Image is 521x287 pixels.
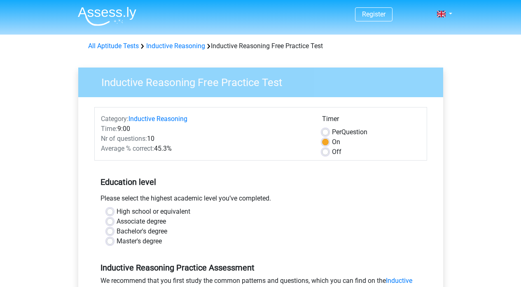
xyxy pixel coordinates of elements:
[85,41,437,51] div: Inductive Reasoning Free Practice Test
[146,42,205,50] a: Inductive Reasoning
[78,7,136,26] img: Assessly
[117,236,162,246] label: Master's degree
[100,174,421,190] h5: Education level
[117,207,190,217] label: High school or equivalent
[332,128,341,136] span: Per
[101,135,147,142] span: Nr of questions:
[128,115,187,123] a: Inductive Reasoning
[117,217,166,226] label: Associate degree
[94,194,427,207] div: Please select the highest academic level you’ve completed.
[117,226,167,236] label: Bachelor's degree
[101,115,128,123] span: Category:
[362,10,385,18] a: Register
[95,144,316,154] div: 45.3%
[101,145,154,152] span: Average % correct:
[332,127,367,137] label: Question
[332,147,341,157] label: Off
[322,114,421,127] div: Timer
[91,73,437,89] h3: Inductive Reasoning Free Practice Test
[95,134,316,144] div: 10
[95,124,316,134] div: 9:00
[332,137,340,147] label: On
[88,42,139,50] a: All Aptitude Tests
[100,263,421,273] h5: Inductive Reasoning Practice Assessment
[101,125,117,133] span: Time:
